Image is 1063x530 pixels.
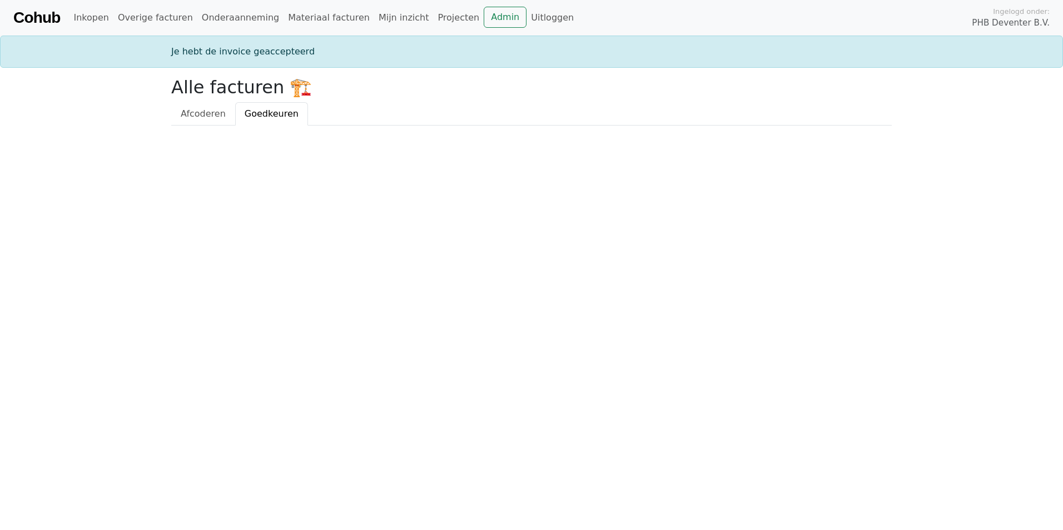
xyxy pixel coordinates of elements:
[171,102,235,126] a: Afcoderen
[181,108,226,119] span: Afcoderen
[484,7,526,28] a: Admin
[374,7,434,29] a: Mijn inzicht
[993,6,1050,17] span: Ingelogd onder:
[69,7,113,29] a: Inkopen
[197,7,284,29] a: Onderaanneming
[113,7,197,29] a: Overige facturen
[433,7,484,29] a: Projecten
[972,17,1050,29] span: PHB Deventer B.V.
[171,77,892,98] h2: Alle facturen 🏗️
[284,7,374,29] a: Materiaal facturen
[245,108,299,119] span: Goedkeuren
[13,4,60,31] a: Cohub
[526,7,578,29] a: Uitloggen
[235,102,308,126] a: Goedkeuren
[165,45,898,58] div: Je hebt de invoice geaccepteerd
